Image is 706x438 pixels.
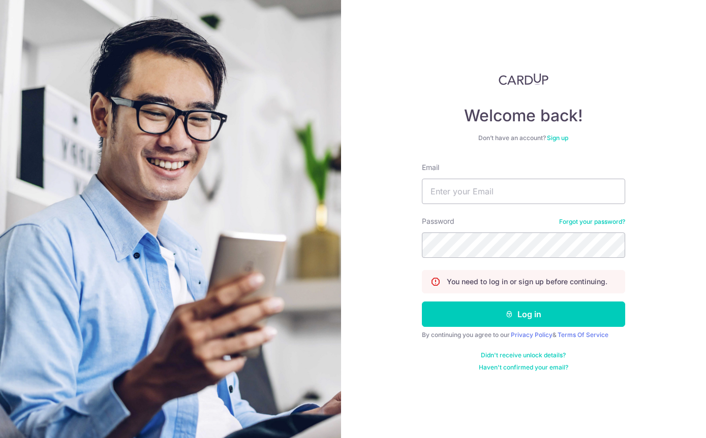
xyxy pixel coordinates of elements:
[422,216,454,226] label: Password
[499,73,548,85] img: CardUp Logo
[447,277,607,287] p: You need to log in or sign up before continuing.
[481,351,566,359] a: Didn't receive unlock details?
[422,162,439,173] label: Email
[479,363,568,372] a: Haven't confirmed your email?
[559,218,625,226] a: Forgot your password?
[547,134,568,142] a: Sign up
[422,179,625,204] input: Enter your Email
[422,134,625,142] div: Don’t have an account?
[511,331,552,339] a: Privacy Policy
[422,106,625,126] h4: Welcome back!
[422,331,625,339] div: By continuing you agree to our &
[422,301,625,327] button: Log in
[558,331,608,339] a: Terms Of Service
